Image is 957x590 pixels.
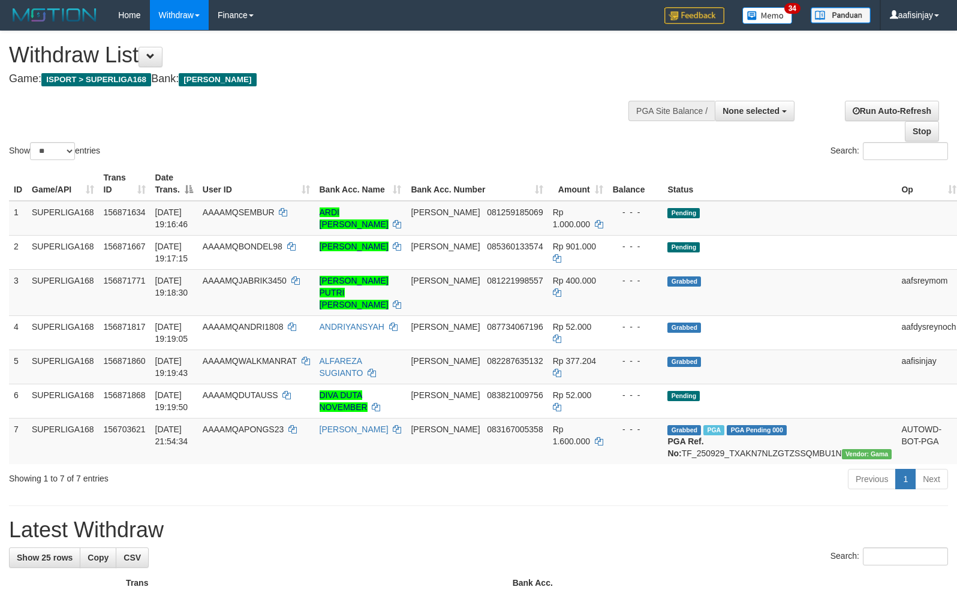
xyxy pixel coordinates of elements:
[320,276,389,309] a: [PERSON_NAME] PUTRI [PERSON_NAME]
[613,321,658,333] div: - - -
[155,276,188,297] span: [DATE] 19:18:30
[203,242,282,251] span: AAAAMQBONDEL98
[845,101,939,121] a: Run Auto-Refresh
[179,73,256,86] span: [PERSON_NAME]
[203,390,278,400] span: AAAAMQDUTAUSS
[9,315,27,350] td: 4
[155,425,188,446] span: [DATE] 21:54:34
[27,235,99,269] td: SUPERLIGA168
[104,390,146,400] span: 156871868
[151,167,198,201] th: Date Trans.: activate to sort column descending
[320,242,389,251] a: [PERSON_NAME]
[155,390,188,412] span: [DATE] 19:19:50
[613,275,658,287] div: - - -
[487,207,543,217] span: Copy 081259185069 to clipboard
[30,142,75,160] select: Showentries
[203,322,284,332] span: AAAAMQANDRI1808
[663,167,896,201] th: Status
[411,276,480,285] span: [PERSON_NAME]
[9,468,390,484] div: Showing 1 to 7 of 7 entries
[487,356,543,366] span: Copy 082287635132 to clipboard
[104,425,146,434] span: 156703621
[613,355,658,367] div: - - -
[80,547,116,568] a: Copy
[553,242,596,251] span: Rp 901.000
[104,276,146,285] span: 156871771
[88,553,109,562] span: Copy
[548,167,608,201] th: Amount: activate to sort column ascending
[203,425,284,434] span: AAAAMQAPONGS23
[487,425,543,434] span: Copy 083167005358 to clipboard
[9,418,27,464] td: 7
[411,356,480,366] span: [PERSON_NAME]
[104,356,146,366] span: 156871860
[742,7,793,24] img: Button%20Memo.svg
[667,276,701,287] span: Grabbed
[664,7,724,24] img: Feedback.jpg
[667,437,703,458] b: PGA Ref. No:
[667,323,701,333] span: Grabbed
[830,547,948,565] label: Search:
[27,418,99,464] td: SUPERLIGA168
[9,167,27,201] th: ID
[411,207,480,217] span: [PERSON_NAME]
[104,207,146,217] span: 156871634
[848,469,896,489] a: Previous
[320,356,363,378] a: ALFAREZA SUGIANTO
[203,356,297,366] span: AAAAMQWALKMANRAT
[667,357,701,367] span: Grabbed
[406,167,547,201] th: Bank Acc. Number: activate to sort column ascending
[723,106,780,116] span: None selected
[320,425,389,434] a: [PERSON_NAME]
[487,242,543,251] span: Copy 085360133574 to clipboard
[553,276,596,285] span: Rp 400.000
[9,201,27,236] td: 1
[915,469,948,489] a: Next
[320,390,368,412] a: DIVA DUTA NOVEMBER
[411,322,480,332] span: [PERSON_NAME]
[863,142,948,160] input: Search:
[553,356,596,366] span: Rp 377.204
[203,207,275,217] span: AAAAMQSEMBUR
[198,167,315,201] th: User ID: activate to sort column ascending
[613,240,658,252] div: - - -
[27,167,99,201] th: Game/API: activate to sort column ascending
[27,384,99,418] td: SUPERLIGA168
[667,425,701,435] span: Grabbed
[715,101,795,121] button: None selected
[411,390,480,400] span: [PERSON_NAME]
[116,547,149,568] a: CSV
[905,121,939,142] a: Stop
[663,418,896,464] td: TF_250929_TXAKN7NLZGTZSSQMBU1N
[104,322,146,332] span: 156871817
[27,315,99,350] td: SUPERLIGA168
[9,6,100,24] img: MOTION_logo.png
[608,167,663,201] th: Balance
[703,425,724,435] span: Marked by aafchhiseyha
[9,43,626,67] h1: Withdraw List
[124,553,141,562] span: CSV
[411,425,480,434] span: [PERSON_NAME]
[628,101,715,121] div: PGA Site Balance /
[41,73,151,86] span: ISPORT > SUPERLIGA168
[155,356,188,378] span: [DATE] 19:19:43
[203,276,287,285] span: AAAAMQJABRIK3450
[553,322,592,332] span: Rp 52.000
[487,276,543,285] span: Copy 081221998557 to clipboard
[667,391,700,401] span: Pending
[320,207,389,229] a: ARDI [PERSON_NAME]
[9,235,27,269] td: 2
[613,423,658,435] div: - - -
[613,389,658,401] div: - - -
[863,547,948,565] input: Search:
[320,322,384,332] a: ANDRIYANSYAH
[553,425,590,446] span: Rp 1.600.000
[9,269,27,315] td: 3
[553,207,590,229] span: Rp 1.000.000
[17,553,73,562] span: Show 25 rows
[155,322,188,344] span: [DATE] 19:19:05
[487,322,543,332] span: Copy 087734067196 to clipboard
[104,242,146,251] span: 156871667
[315,167,407,201] th: Bank Acc. Name: activate to sort column ascending
[9,73,626,85] h4: Game: Bank:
